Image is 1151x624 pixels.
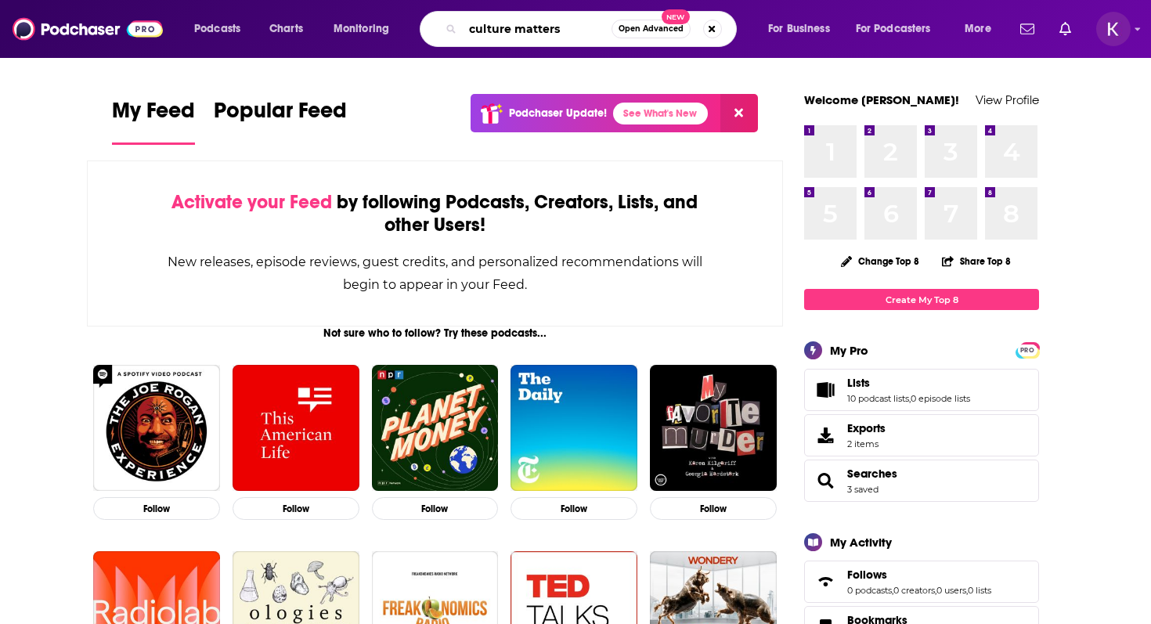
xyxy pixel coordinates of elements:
[650,365,777,492] img: My Favorite Murder with Karen Kilgariff and Georgia Hardstark
[13,14,163,44] img: Podchaser - Follow, Share and Rate Podcasts
[509,106,607,120] p: Podchaser Update!
[233,365,359,492] img: This American Life
[511,497,637,520] button: Follow
[323,16,410,41] button: open menu
[112,97,195,133] span: My Feed
[847,438,886,449] span: 2 items
[171,190,332,214] span: Activate your Feed
[830,535,892,550] div: My Activity
[856,18,931,40] span: For Podcasters
[1053,16,1077,42] a: Show notifications dropdown
[1018,344,1037,355] a: PRO
[194,18,240,40] span: Podcasts
[847,568,887,582] span: Follows
[847,467,897,481] a: Searches
[847,421,886,435] span: Exports
[1096,12,1131,46] img: User Profile
[804,92,959,107] a: Welcome [PERSON_NAME]!
[93,497,220,520] button: Follow
[847,376,970,390] a: Lists
[1014,16,1041,42] a: Show notifications dropdown
[810,470,841,492] a: Searches
[810,424,841,446] span: Exports
[334,18,389,40] span: Monitoring
[810,571,841,593] a: Follows
[832,251,929,271] button: Change Top 8
[893,585,935,596] a: 0 creators
[965,18,991,40] span: More
[804,460,1039,502] span: Searches
[183,16,261,41] button: open menu
[847,568,991,582] a: Follows
[233,497,359,520] button: Follow
[911,393,970,404] a: 0 episode lists
[662,9,690,24] span: New
[372,497,499,520] button: Follow
[847,484,879,495] a: 3 saved
[892,585,893,596] span: ,
[612,20,691,38] button: Open AdvancedNew
[613,103,708,124] a: See What's New
[954,16,1011,41] button: open menu
[804,414,1039,456] a: Exports
[214,97,347,133] span: Popular Feed
[830,343,868,358] div: My Pro
[87,326,783,340] div: Not sure who to follow? Try these podcasts...
[1018,344,1037,356] span: PRO
[214,97,347,145] a: Popular Feed
[847,376,870,390] span: Lists
[966,585,968,596] span: ,
[757,16,850,41] button: open menu
[435,11,752,47] div: Search podcasts, credits, & more...
[810,379,841,401] a: Lists
[846,16,954,41] button: open menu
[166,191,704,236] div: by following Podcasts, Creators, Lists, and other Users!
[1096,12,1131,46] span: Logged in as kwignall
[804,561,1039,603] span: Follows
[847,393,909,404] a: 10 podcast lists
[269,18,303,40] span: Charts
[847,585,892,596] a: 0 podcasts
[935,585,936,596] span: ,
[112,97,195,145] a: My Feed
[768,18,830,40] span: For Business
[372,365,499,492] img: Planet Money
[976,92,1039,107] a: View Profile
[1096,12,1131,46] button: Show profile menu
[936,585,966,596] a: 0 users
[619,25,684,33] span: Open Advanced
[93,365,220,492] img: The Joe Rogan Experience
[650,497,777,520] button: Follow
[804,289,1039,310] a: Create My Top 8
[511,365,637,492] img: The Daily
[804,369,1039,411] span: Lists
[941,246,1012,276] button: Share Top 8
[166,251,704,296] div: New releases, episode reviews, guest credits, and personalized recommendations will begin to appe...
[968,585,991,596] a: 0 lists
[909,393,911,404] span: ,
[463,16,612,41] input: Search podcasts, credits, & more...
[259,16,312,41] a: Charts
